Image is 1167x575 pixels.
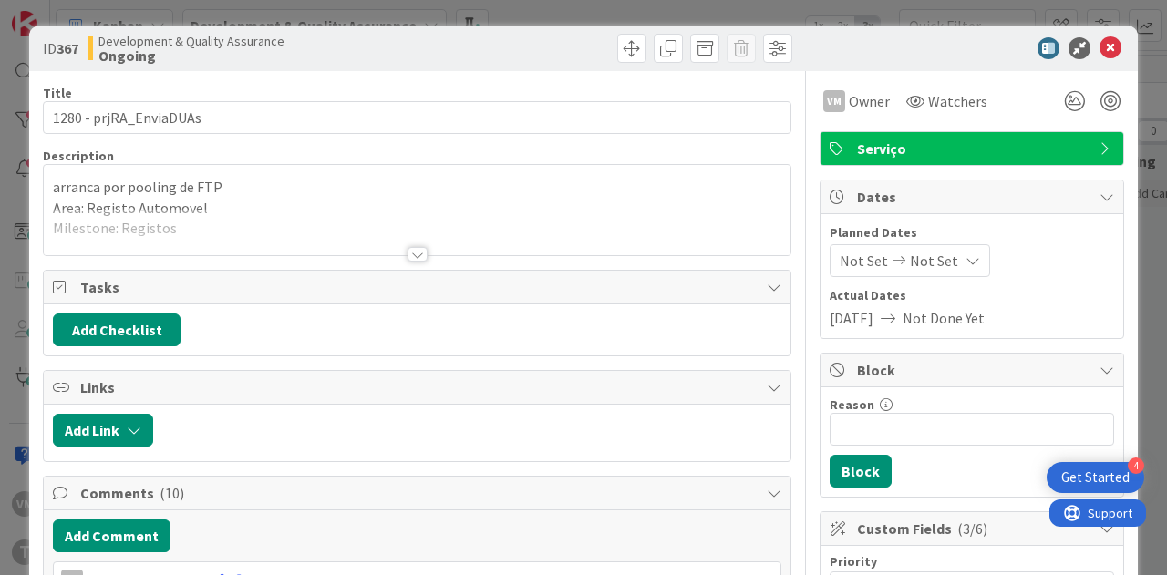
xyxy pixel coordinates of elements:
button: Block [830,455,892,488]
input: type card name here... [43,101,791,134]
div: VM [823,90,845,112]
button: Add Checklist [53,313,181,346]
button: Add Comment [53,519,170,552]
span: Support [38,3,83,25]
label: Reason [830,396,874,413]
span: ( 10 ) [160,484,184,502]
div: 4 [1128,457,1144,474]
span: [DATE] [830,307,873,329]
span: Comments [80,482,758,504]
span: Not Done Yet [903,307,985,329]
div: Open Get Started checklist, remaining modules: 4 [1047,462,1144,493]
p: arranca por pooling de FTP [53,177,781,198]
button: Add Link [53,414,153,447]
label: Title [43,85,72,101]
span: Not Set [840,250,888,272]
span: Watchers [928,90,987,112]
span: Development & Quality Assurance [98,34,284,48]
span: Tasks [80,276,758,298]
span: Block [857,359,1090,381]
span: Actual Dates [830,286,1114,305]
span: Dates [857,186,1090,208]
span: Owner [849,90,890,112]
div: Get Started [1061,468,1130,487]
p: Area: Registo Automovel [53,198,781,219]
span: Planned Dates [830,223,1114,242]
span: Links [80,376,758,398]
span: ID [43,37,78,59]
span: Not Set [910,250,958,272]
span: Custom Fields [857,518,1090,539]
span: ( 3/6 ) [957,519,987,538]
b: 367 [57,39,78,57]
div: Priority [830,555,1114,568]
span: Serviço [857,138,1090,159]
span: Description [43,148,114,164]
b: Ongoing [98,48,284,63]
